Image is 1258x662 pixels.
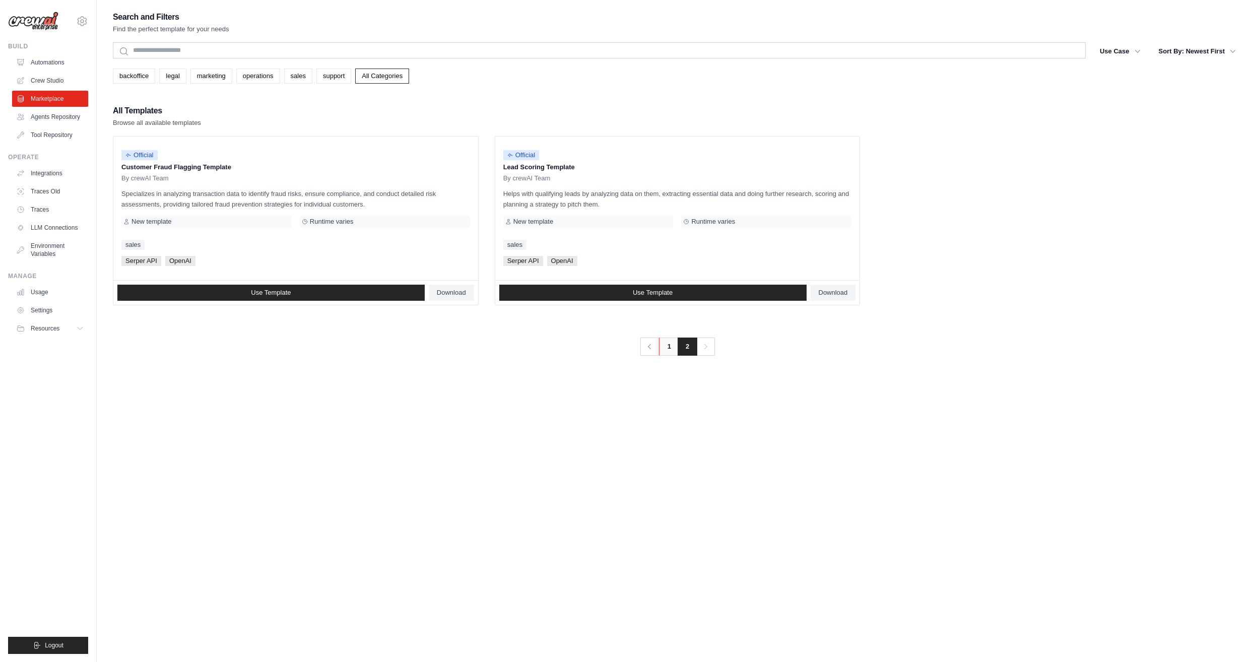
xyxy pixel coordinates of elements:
span: Runtime varies [310,218,354,226]
a: Traces Old [12,183,88,200]
a: marketing [190,69,232,84]
p: Specializes in analyzing transaction data to identify fraud risks, ensure compliance, and conduct... [121,188,470,210]
a: sales [121,240,145,250]
a: Environment Variables [12,238,88,262]
nav: Pagination [640,338,715,356]
a: Download [429,285,474,301]
p: Helps with qualifying leads by analyzing data on them, extracting essential data and doing furthe... [503,188,852,210]
img: Logo [8,12,58,31]
p: Browse all available templates [113,118,201,128]
a: Crew Studio [12,73,88,89]
p: Find the perfect template for your needs [113,24,229,34]
a: sales [503,240,526,250]
div: Manage [8,272,88,280]
a: 1 [659,338,679,356]
a: Automations [12,54,88,71]
div: Operate [8,153,88,161]
span: Official [121,150,158,160]
a: backoffice [113,69,155,84]
span: OpenAI [165,256,195,266]
button: Resources [12,320,88,337]
span: Resources [31,324,59,333]
span: Logout [45,641,63,649]
p: Customer Fraud Flagging Template [121,162,470,172]
span: Serper API [503,256,543,266]
a: Agents Repository [12,109,88,125]
a: Integrations [12,165,88,181]
span: Download [437,289,466,297]
span: Official [503,150,540,160]
span: By crewAI Team [121,174,169,182]
a: Settings [12,302,88,318]
a: support [316,69,351,84]
a: Traces [12,202,88,218]
span: New template [513,218,553,226]
a: Use Template [499,285,807,301]
span: By crewAI Team [503,174,551,182]
h2: All Templates [113,104,201,118]
a: All Categories [355,69,409,84]
a: LLM Connections [12,220,88,236]
p: Lead Scoring Template [503,162,852,172]
div: Build [8,42,88,50]
span: 2 [678,338,697,356]
a: Marketplace [12,91,88,107]
a: Usage [12,284,88,300]
span: OpenAI [547,256,577,266]
span: Use Template [251,289,291,297]
span: Runtime varies [691,218,735,226]
a: Tool Repository [12,127,88,143]
button: Logout [8,637,88,654]
span: Use Template [633,289,673,297]
a: sales [284,69,312,84]
h2: Search and Filters [113,10,229,24]
span: Download [819,289,848,297]
span: New template [131,218,171,226]
span: Serper API [121,256,161,266]
a: operations [236,69,280,84]
a: legal [159,69,186,84]
button: Sort By: Newest First [1153,42,1242,60]
a: Use Template [117,285,425,301]
a: Download [811,285,856,301]
button: Use Case [1094,42,1147,60]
